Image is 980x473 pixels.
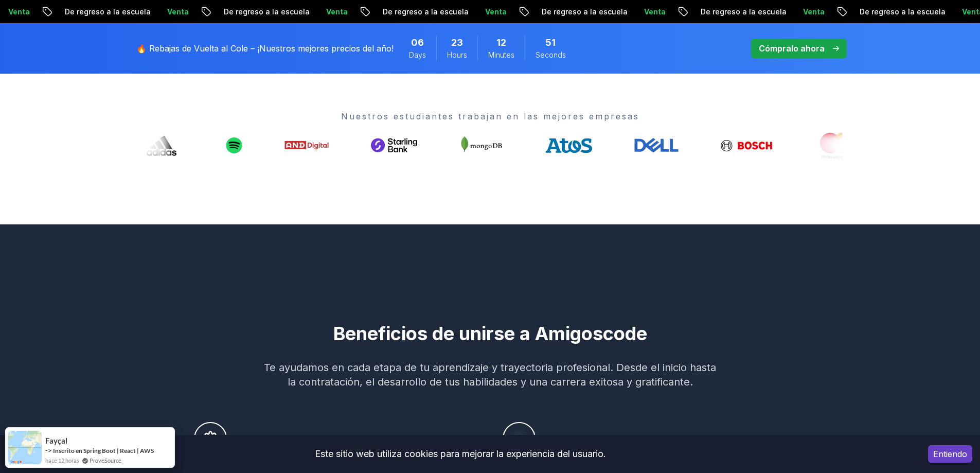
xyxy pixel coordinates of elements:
[326,7,348,16] font: Venta
[485,7,507,16] font: Venta
[264,361,716,388] font: Te ayudamos en cada etapa de tu aprendizaje y trayectoria profesional. Desde el inicio hasta la c...
[496,36,506,50] span: 12 Minutes
[333,322,647,345] font: Beneficios de unirse a Amigoscode
[542,7,628,16] font: De regreso a la escuela
[701,7,787,16] font: De regreso a la escuela
[224,7,310,16] font: De regreso a la escuela
[860,7,946,16] font: De regreso a la escuela
[315,448,606,459] font: Este sitio web utiliza cookies para mejorar la experiencia del usuario.
[45,436,67,445] font: Fayçal
[8,7,30,16] font: Venta
[90,457,121,464] font: ProveSource
[411,36,424,50] span: 6 Days
[488,50,514,60] span: Minutes
[45,457,79,464] font: hace 12 horas
[45,446,52,454] font: ->
[536,50,566,60] span: Seconds
[644,7,666,16] font: Venta
[928,445,972,463] button: Aceptar cookies
[90,456,121,465] a: ProveSource
[447,50,467,60] span: Hours
[65,7,151,16] font: De regreso a la escuela
[167,7,189,16] font: Venta
[383,7,469,16] font: De regreso a la escuela
[409,50,426,60] span: Days
[759,43,825,54] font: Cómpralo ahora
[451,36,463,50] span: 23 Hours
[136,43,394,54] font: 🔥 Rebajas de Vuelta al Cole – ¡Nuestros mejores precios del año!
[53,447,154,454] a: Inscrito en Spring Boot | React | AWS
[545,36,556,50] span: 51 Seconds
[803,7,825,16] font: Venta
[341,111,639,121] font: Nuestros estudiantes trabajan en las mejores empresas
[933,449,967,459] font: Entiendo
[8,431,42,464] img: Imagen de notificación de prueba social de Provesource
